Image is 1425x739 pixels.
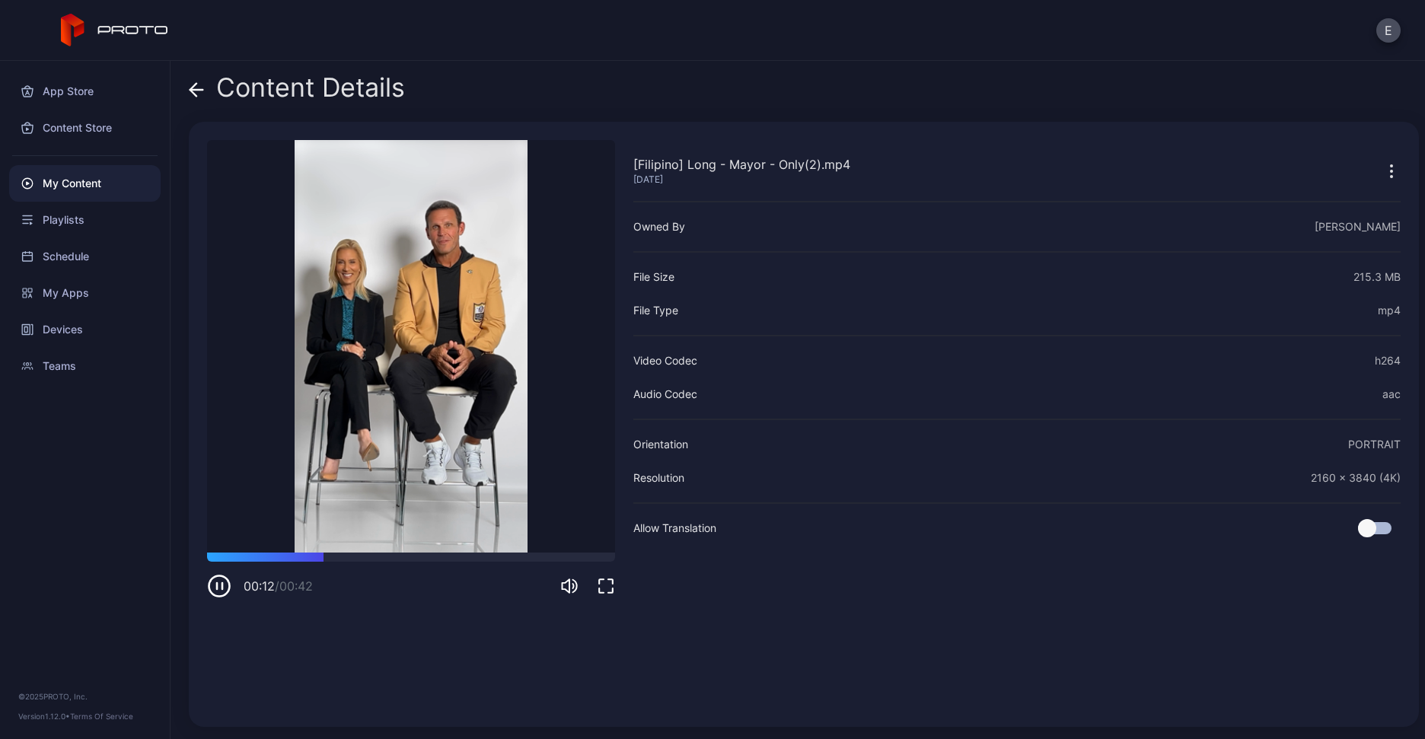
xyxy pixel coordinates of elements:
div: Content Details [189,73,405,110]
a: My Apps [9,275,161,311]
div: File Size [633,268,674,286]
div: [Filipino] Long - Mayor - Only(2).mp4 [633,155,850,174]
a: App Store [9,73,161,110]
div: Allow Translation [633,519,716,537]
div: File Type [633,301,678,320]
a: Schedule [9,238,161,275]
div: Owned By [633,218,685,236]
div: [DATE] [633,174,850,186]
div: Resolution [633,469,684,487]
div: Orientation [633,435,688,454]
a: Terms Of Service [70,712,133,721]
span: / 00:42 [275,578,313,594]
div: 215.3 MB [1353,268,1401,286]
button: E [1376,18,1401,43]
a: Playlists [9,202,161,238]
div: PORTRAIT [1348,435,1401,454]
div: h264 [1375,352,1401,370]
div: mp4 [1378,301,1401,320]
div: © 2025 PROTO, Inc. [18,690,151,702]
a: Content Store [9,110,161,146]
div: aac [1382,385,1401,403]
div: 00:12 [244,577,313,595]
a: Teams [9,348,161,384]
div: Video Codec [633,352,697,370]
div: 2160 x 3840 (4K) [1311,469,1401,487]
a: Devices [9,311,161,348]
a: My Content [9,165,161,202]
span: Version 1.12.0 • [18,712,70,721]
div: [PERSON_NAME] [1315,218,1401,236]
div: Audio Codec [633,385,697,403]
video: Sorry, your browser doesn‘t support embedded videos [207,140,615,553]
